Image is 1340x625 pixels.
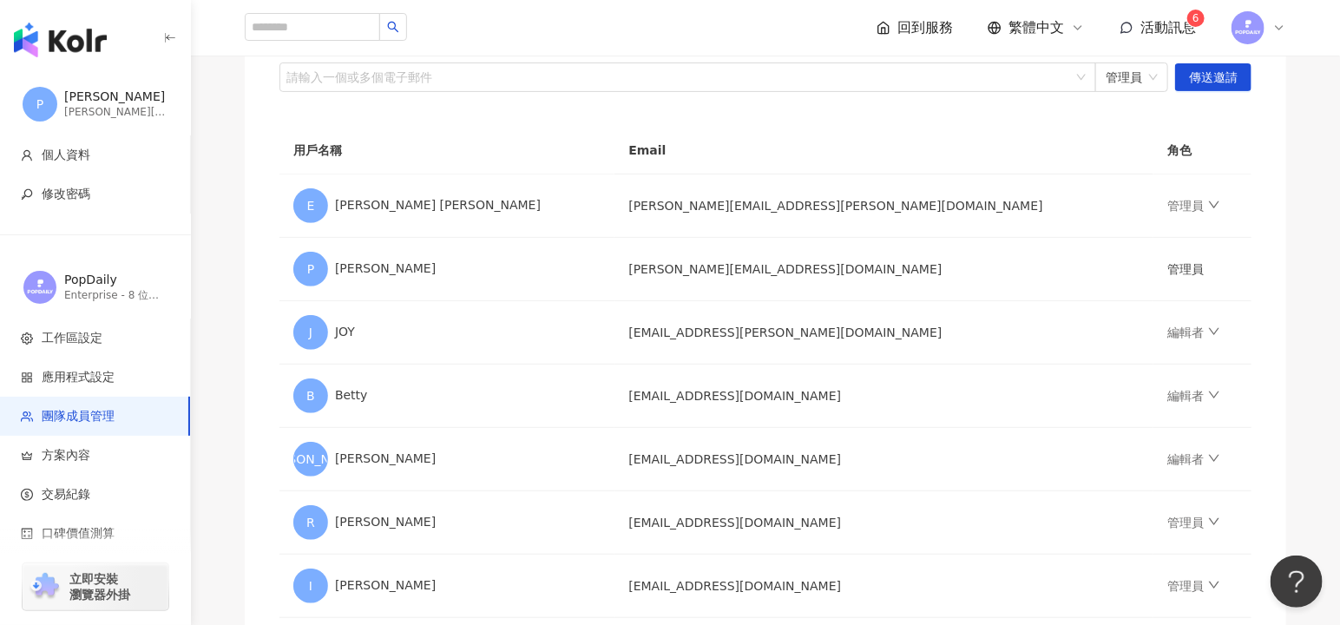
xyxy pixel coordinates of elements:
[1167,326,1219,339] a: 編輯者
[293,442,601,477] div: [PERSON_NAME]
[64,272,168,289] div: PopDaily
[42,369,115,386] span: 應用程式設定
[1167,579,1219,593] a: 管理員
[64,89,168,106] div: [PERSON_NAME]
[1106,63,1158,91] span: 管理員
[1167,199,1219,213] a: 管理員
[614,174,1153,238] td: [PERSON_NAME][EMAIL_ADDRESS][PERSON_NAME][DOMAIN_NAME]
[293,569,601,603] div: [PERSON_NAME]
[387,21,399,33] span: search
[293,315,601,350] div: JOY
[1167,389,1219,403] a: 編輯者
[306,386,315,405] span: B
[877,18,953,37] a: 回到服務
[307,260,314,279] span: P
[1208,326,1220,338] span: down
[42,447,90,464] span: 方案內容
[614,365,1153,428] td: [EMAIL_ADDRESS][DOMAIN_NAME]
[1008,18,1064,37] span: 繁體中文
[1187,10,1205,27] sup: 6
[309,576,312,595] span: I
[614,238,1153,301] td: [PERSON_NAME][EMAIL_ADDRESS][DOMAIN_NAME]
[614,428,1153,491] td: [EMAIL_ADDRESS][DOMAIN_NAME]
[614,301,1153,365] td: [EMAIL_ADDRESS][PERSON_NAME][DOMAIN_NAME]
[64,105,168,120] div: [PERSON_NAME][EMAIL_ADDRESS][DOMAIN_NAME]
[260,450,361,469] span: [PERSON_NAME]
[1167,516,1219,530] a: 管理員
[306,513,315,532] span: R
[36,95,43,114] span: P
[1189,64,1238,92] span: 傳送邀請
[14,23,107,57] img: logo
[42,525,115,543] span: 口碑價值測算
[1175,63,1251,91] button: 傳送邀請
[23,563,168,610] a: chrome extension立即安裝 瀏覽器外掛
[309,323,312,342] span: J
[69,571,130,602] span: 立即安裝 瀏覽器外掛
[42,147,90,164] span: 個人資料
[614,127,1153,174] th: Email
[1208,452,1220,464] span: down
[1192,12,1199,24] span: 6
[293,188,601,223] div: [PERSON_NAME] [PERSON_NAME]
[279,127,614,174] th: 用戶名稱
[1208,579,1220,591] span: down
[42,330,102,347] span: 工作區設定
[1140,19,1196,36] span: 活動訊息
[42,408,115,425] span: 團隊成員管理
[23,271,56,304] img: images.png
[1208,199,1220,211] span: down
[614,491,1153,555] td: [EMAIL_ADDRESS][DOMAIN_NAME]
[21,149,33,161] span: user
[21,489,33,501] span: dollar
[293,252,601,286] div: [PERSON_NAME]
[1153,127,1251,174] th: 角色
[28,573,62,601] img: chrome extension
[293,505,601,540] div: [PERSON_NAME]
[1208,516,1220,528] span: down
[1167,452,1219,466] a: 編輯者
[21,372,33,384] span: appstore
[42,186,90,203] span: 修改密碼
[1153,238,1251,301] td: 管理員
[293,378,601,413] div: Betty
[1271,556,1323,608] iframe: Help Scout Beacon - Open
[64,288,168,303] div: Enterprise - 8 位成員
[42,486,90,503] span: 交易紀錄
[21,188,33,201] span: key
[897,18,953,37] span: 回到服務
[1232,11,1264,44] img: images.png
[307,196,315,215] span: E
[614,555,1153,618] td: [EMAIL_ADDRESS][DOMAIN_NAME]
[1208,389,1220,401] span: down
